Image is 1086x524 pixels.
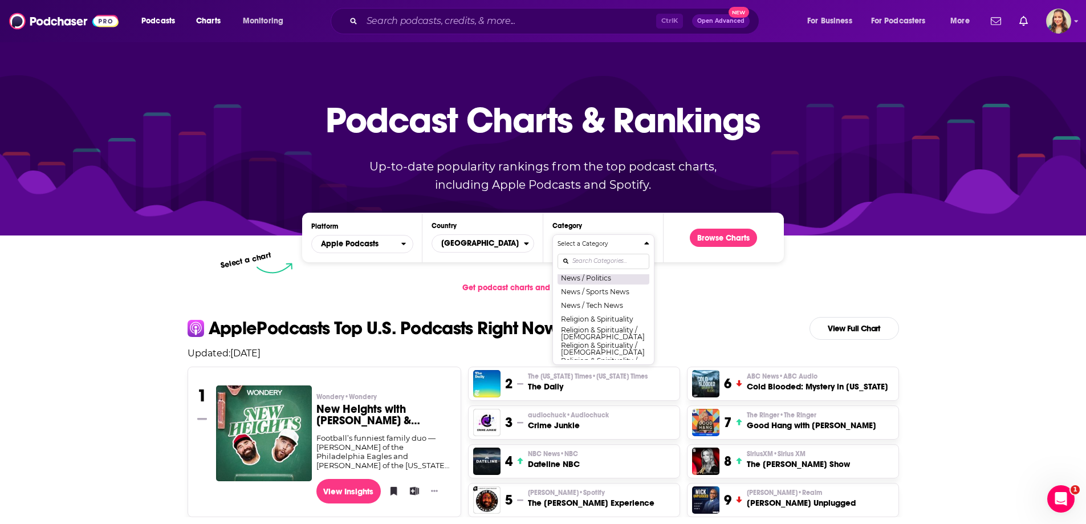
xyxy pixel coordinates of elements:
h3: 7 [724,414,731,431]
img: Crime Junkie [473,409,501,436]
button: open menu [133,12,190,30]
span: More [950,13,970,29]
img: The Daily [473,370,501,397]
a: View Full Chart [810,317,899,340]
p: audiochuck • Audiochuck [528,411,609,420]
p: NBC News • NBC [528,449,580,458]
img: Cold Blooded: Mystery in Alaska [692,370,719,397]
a: New Heights with Jason & Travis Kelce [216,385,312,481]
input: Search Categories... [558,254,649,269]
a: SiriusXM•Sirius XMThe [PERSON_NAME] Show [747,449,850,470]
iframe: Intercom live chat [1047,485,1075,513]
img: Dateline NBC [473,448,501,475]
h3: The [PERSON_NAME] Experience [528,497,654,509]
img: select arrow [257,263,292,274]
h3: Dateline NBC [528,458,580,470]
img: User Profile [1046,9,1071,34]
img: Podchaser - Follow, Share and Rate Podcasts [9,10,119,32]
p: Up-to-date popularity rankings from the top podcast charts, including Apple Podcasts and Spotify. [347,157,739,194]
button: Countries [432,234,534,253]
button: Bookmark Podcast [385,482,397,499]
h3: 8 [724,453,731,470]
span: NBC News [528,449,578,458]
span: • Audiochuck [566,411,609,419]
span: Charts [196,13,221,29]
span: Logged in as adriana.guzman [1046,9,1071,34]
span: • [US_STATE] Times [592,372,648,380]
h3: The Daily [528,381,648,392]
h3: 2 [505,375,513,392]
span: SiriusXM [747,449,806,458]
h3: New Heights with [PERSON_NAME] & [PERSON_NAME] [316,404,452,426]
a: Good Hang with Amy Poehler [692,409,719,436]
span: • ABC Audio [779,372,817,380]
span: • Spotify [579,489,605,497]
span: Podcasts [141,13,175,29]
span: New [729,7,749,18]
span: For Business [807,13,852,29]
a: [PERSON_NAME]•SpotifyThe [PERSON_NAME] Experience [528,488,654,509]
h3: 3 [505,414,513,431]
span: [PERSON_NAME] [528,488,605,497]
button: open menu [311,235,413,253]
p: Podcast Charts & Rankings [326,83,760,157]
span: Wondery [316,392,377,401]
button: open menu [799,12,867,30]
img: Mick Unplugged [692,486,719,514]
p: The Ringer • The Ringer [747,411,876,420]
button: News / Sports News [558,285,649,298]
a: Show notifications dropdown [986,11,1006,31]
span: Apple Podcasts [321,240,379,248]
span: Monitoring [243,13,283,29]
p: Select a chart [220,250,272,270]
span: • The Ringer [779,411,816,419]
button: open menu [864,12,942,30]
p: Wondery • Wondery [316,392,452,401]
span: [GEOGRAPHIC_DATA] [432,234,523,253]
h4: Select a Category [558,241,640,247]
button: Browse Charts [690,229,757,247]
a: audiochuck•AudiochuckCrime Junkie [528,411,609,431]
p: Apple Podcasts Top U.S. Podcasts Right Now [209,319,558,338]
p: SiriusXM • Sirius XM [747,449,850,458]
h3: 1 [197,385,207,406]
img: New Heights with Jason & Travis Kelce [216,385,312,481]
img: The Joe Rogan Experience [473,486,501,514]
span: Ctrl K [656,14,683,29]
span: • Realm [798,489,822,497]
span: [PERSON_NAME] [747,488,822,497]
p: The New York Times • New York Times [528,372,648,381]
p: Mick Hunt • Realm [747,488,856,497]
a: The Ringer•The RingerGood Hang with [PERSON_NAME] [747,411,876,431]
button: Show profile menu [1046,9,1071,34]
p: ABC News • ABC Audio [747,372,888,381]
a: Get podcast charts and rankings via API [453,274,633,302]
a: [PERSON_NAME]•Realm[PERSON_NAME] Unplugged [747,488,856,509]
button: Religion & Spirituality [558,312,649,326]
button: News / Politics [558,271,649,285]
img: The Megyn Kelly Show [692,448,719,475]
input: Search podcasts, credits, & more... [362,12,656,30]
p: Joe Rogan • Spotify [528,488,654,497]
button: open menu [235,12,298,30]
button: Add to List [406,482,417,499]
button: Religion & Spirituality / [DEMOGRAPHIC_DATA] [558,341,649,356]
a: Show notifications dropdown [1015,11,1032,31]
h3: Cold Blooded: Mystery in [US_STATE] [747,381,888,392]
span: • Wondery [344,393,377,401]
button: Categories [552,234,654,365]
button: open menu [942,12,984,30]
